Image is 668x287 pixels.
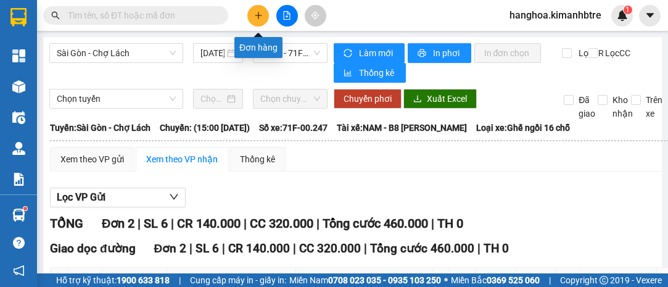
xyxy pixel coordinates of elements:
[600,46,632,60] span: Lọc CC
[299,241,361,256] span: CC 320.000
[57,189,105,205] span: Lọc VP Gửi
[476,121,570,135] span: Loại xe: Ghế ngồi 16 chỗ
[60,152,124,166] div: Xem theo VP gửi
[250,216,313,231] span: CC 320.000
[177,216,241,231] span: CR 140.000
[427,92,467,106] span: Xuất Excel
[408,43,471,63] button: printerIn phơi
[477,241,480,256] span: |
[608,93,638,120] span: Kho nhận
[50,216,83,231] span: TỔNG
[403,89,477,109] button: downloadXuất Excel
[328,275,441,285] strong: 0708 023 035 - 0935 103 250
[12,209,25,222] img: warehouse-icon
[57,44,176,62] span: Sài Gòn - Chợ Lách
[169,192,179,202] span: down
[12,80,25,93] img: warehouse-icon
[344,49,354,59] span: sync
[334,63,406,83] button: bar-chartThống kê
[146,152,218,166] div: Xem theo VP nhận
[444,278,448,283] span: ⚪️
[418,49,428,59] span: printer
[50,241,136,256] span: Giao dọc đường
[23,207,27,210] sup: 1
[138,216,141,231] span: |
[13,265,25,277] span: notification
[431,216,434,231] span: |
[617,10,628,21] img: icon-new-feature
[624,6,632,14] sup: 1
[240,152,275,166] div: Thống kê
[574,93,600,120] span: Đã giao
[12,111,25,124] img: warehouse-icon
[276,5,298,27] button: file-add
[190,273,286,287] span: Cung cấp máy in - giấy in:
[254,11,263,20] span: plus
[160,121,250,135] span: Chuyến: (15:00 [DATE])
[437,216,463,231] span: TH 0
[289,273,441,287] span: Miền Nam
[68,9,213,22] input: Tìm tên, số ĐT hoặc mã đơn
[334,89,402,109] button: Chuyển phơi
[549,273,551,287] span: |
[57,89,176,108] span: Chọn tuyến
[293,241,296,256] span: |
[260,89,320,108] span: Chọn chuyến
[222,241,225,256] span: |
[500,7,611,23] span: hanghoa.kimanhbtre
[282,11,291,20] span: file-add
[117,275,170,285] strong: 1900 633 818
[12,173,25,186] img: solution-icon
[200,92,225,106] input: Chọn ngày
[625,6,630,14] span: 1
[323,216,428,231] span: Tổng cước 460.000
[171,216,174,231] span: |
[234,37,282,58] div: Đơn hàng
[144,216,168,231] span: SL 6
[433,46,461,60] span: In phơi
[451,273,540,287] span: Miền Bắc
[260,44,320,62] span: 15:00 - 71F-00.247
[334,43,405,63] button: syncLàm mới
[12,49,25,62] img: dashboard-icon
[474,43,542,63] button: In đơn chọn
[154,241,187,256] span: Đơn 2
[337,121,467,135] span: Tài xế: NAM - B8 [PERSON_NAME]
[364,241,367,256] span: |
[311,11,320,20] span: aim
[56,273,170,287] span: Hỗ trợ kỹ thuật:
[13,237,25,249] span: question-circle
[305,5,326,27] button: aim
[484,241,509,256] span: TH 0
[189,241,192,256] span: |
[244,216,247,231] span: |
[196,241,219,256] span: SL 6
[487,275,540,285] strong: 0369 525 060
[359,66,396,80] span: Thống kê
[10,8,27,27] img: logo-vxr
[12,142,25,155] img: warehouse-icon
[359,46,395,60] span: Làm mới
[574,46,606,60] span: Lọc CR
[639,5,661,27] button: caret-down
[102,216,134,231] span: Đơn 2
[51,11,60,20] span: search
[259,121,328,135] span: Số xe: 71F-00.247
[179,273,181,287] span: |
[645,10,656,21] span: caret-down
[344,69,354,78] span: bar-chart
[247,5,269,27] button: plus
[316,216,320,231] span: |
[600,276,608,285] span: copyright
[50,123,151,133] b: Tuyến: Sài Gòn - Chợ Lách
[228,241,290,256] span: CR 140.000
[200,46,225,60] input: 14/08/2025
[370,241,474,256] span: Tổng cước 460.000
[413,94,422,104] span: download
[50,188,186,207] button: Lọc VP Gửi
[641,93,667,120] span: Trên xe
